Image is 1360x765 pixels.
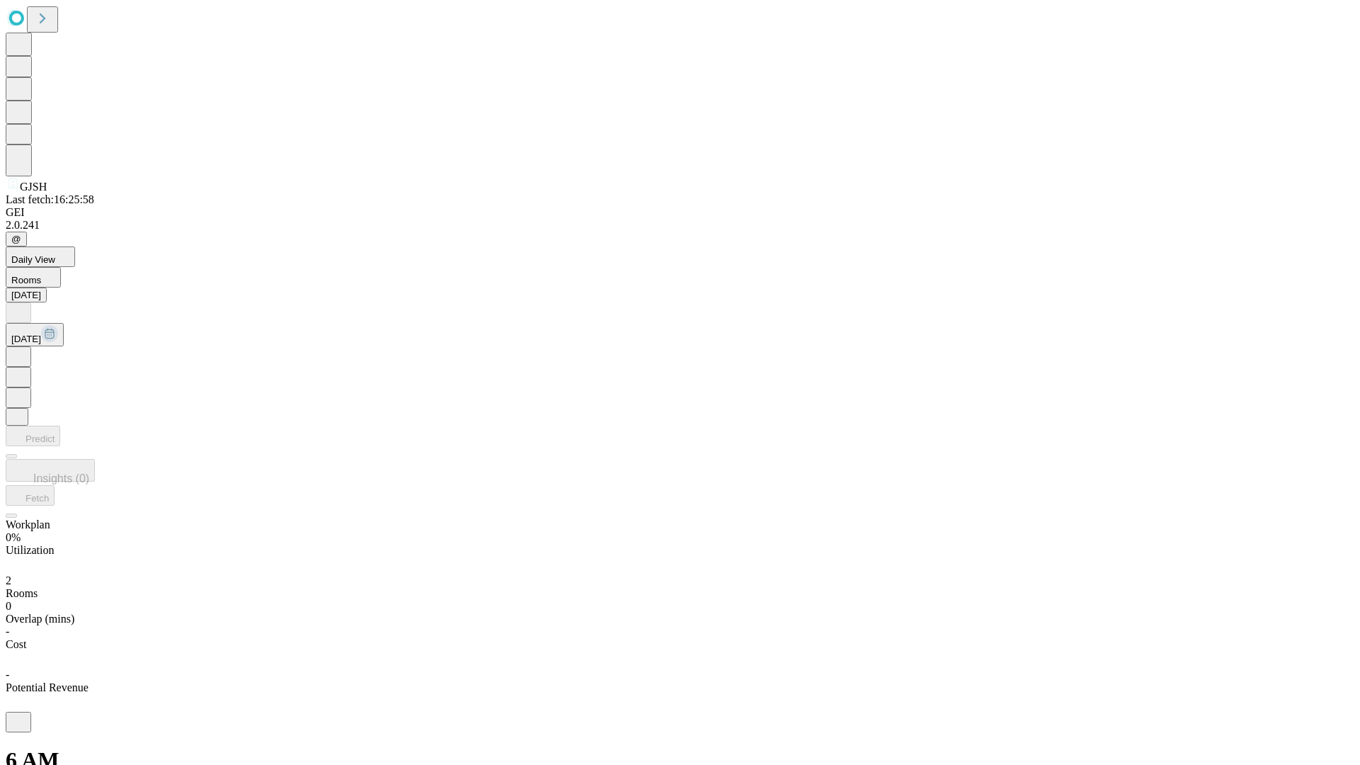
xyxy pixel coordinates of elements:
button: Daily View [6,246,75,267]
span: Potential Revenue [6,681,89,693]
div: 2.0.241 [6,219,1354,232]
button: Predict [6,426,60,446]
span: Utilization [6,544,54,556]
span: - [6,669,9,681]
button: @ [6,232,27,246]
span: Insights (0) [33,472,89,484]
span: Cost [6,638,26,650]
span: - [6,625,9,637]
span: [DATE] [11,334,41,344]
span: Last fetch: 16:25:58 [6,193,94,205]
button: Fetch [6,485,55,506]
span: Workplan [6,518,50,531]
span: 0% [6,531,21,543]
span: 2 [6,574,11,586]
span: GJSH [20,181,47,193]
span: Rooms [6,587,38,599]
span: 0 [6,600,11,612]
div: GEI [6,206,1354,219]
button: Insights (0) [6,459,95,482]
span: Overlap (mins) [6,613,74,625]
span: @ [11,234,21,244]
button: [DATE] [6,288,47,302]
span: Daily View [11,254,55,265]
button: Rooms [6,267,61,288]
button: [DATE] [6,323,64,346]
span: Rooms [11,275,41,285]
